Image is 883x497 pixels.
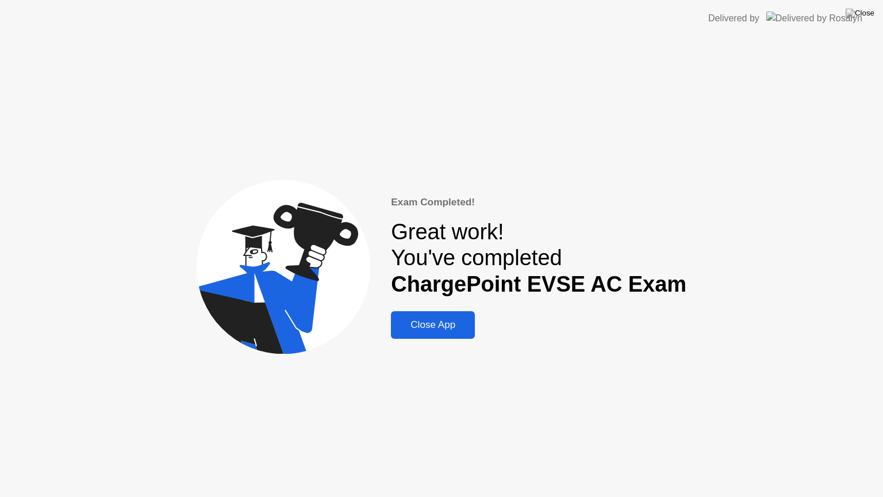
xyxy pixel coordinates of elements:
[391,195,686,210] div: Exam Completed!
[391,311,475,339] button: Close App
[766,12,862,25] img: Delivered by Rosalyn
[846,9,874,18] img: Close
[394,319,471,331] div: Close App
[391,272,686,296] b: ChargePoint EVSE AC Exam
[391,219,686,298] div: Great work! You've completed
[708,12,759,25] div: Delivered by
